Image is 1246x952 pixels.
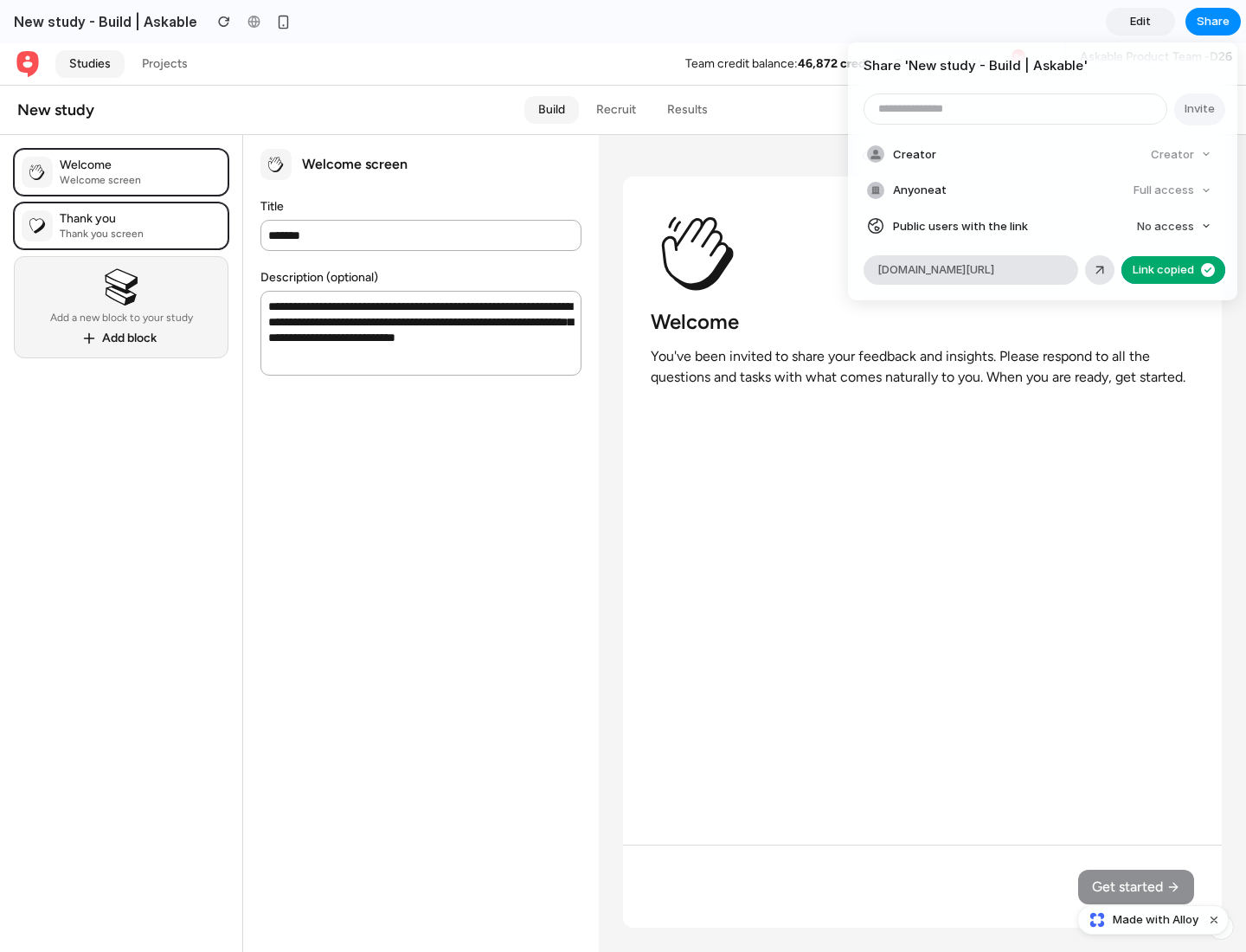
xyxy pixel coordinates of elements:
h4: Share ' New study - Build | Askable ' [864,56,1222,76]
a: Welcome [14,106,228,152]
div: Welcome screen [60,130,141,144]
a: Build [524,53,579,80]
div: Thank you screen [60,183,144,197]
div: Add block [102,287,157,303]
button: New study [3,53,413,80]
div: Add a new block to your study [50,269,193,280]
a: Preview [1121,53,1194,80]
span: Copy link [1159,261,1209,279]
a: Back [14,7,42,35]
div: 9+ [1011,5,1026,21]
button: No access [1130,215,1218,239]
div: Welcome [60,114,141,130]
button: 9+ [999,7,1027,35]
span: [DOMAIN_NAME][URL] [877,261,994,279]
a: Studies [55,7,125,35]
label: Description (optional) [260,228,378,241]
a: Projects [128,7,202,35]
span: [PERSON_NAME] [1080,22,1232,35]
div: Welcome screen [302,113,408,130]
div: Team credit balance: [685,13,798,29]
button: Get more credits [887,7,996,35]
span: No access [1137,218,1194,235]
span: Creator [893,146,936,164]
div: Thank you [60,168,144,183]
span: Anyone at [893,182,947,199]
button: Copy link [1121,256,1225,284]
div: WelcomeWelcome screen [14,106,228,152]
button: Add a new block to your studyAdd block [14,213,228,315]
div: Thank youThank you screen [14,159,228,206]
div: New study [17,56,94,77]
label: Title [260,158,284,170]
span: Public users with the link [893,218,1028,235]
div: Draft [1042,59,1089,74]
span: Askable Product Team -D26 [1080,6,1232,22]
a: Thank you [14,159,228,206]
p: You've been invited to share your feedback and insights. Please respond to all the questions and ... [651,303,1194,344]
div: [DOMAIN_NAME][URL] [864,255,1078,285]
strong: 46,872 credits [798,13,880,28]
h3: Welcome [651,265,739,293]
header: Participant preview [623,106,1222,119]
a: Results [653,53,722,80]
a: Recruit [582,53,650,80]
button: Askable Product Team -D26[PERSON_NAME] [1065,1,1246,41]
span: Get more credits [894,13,989,29]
